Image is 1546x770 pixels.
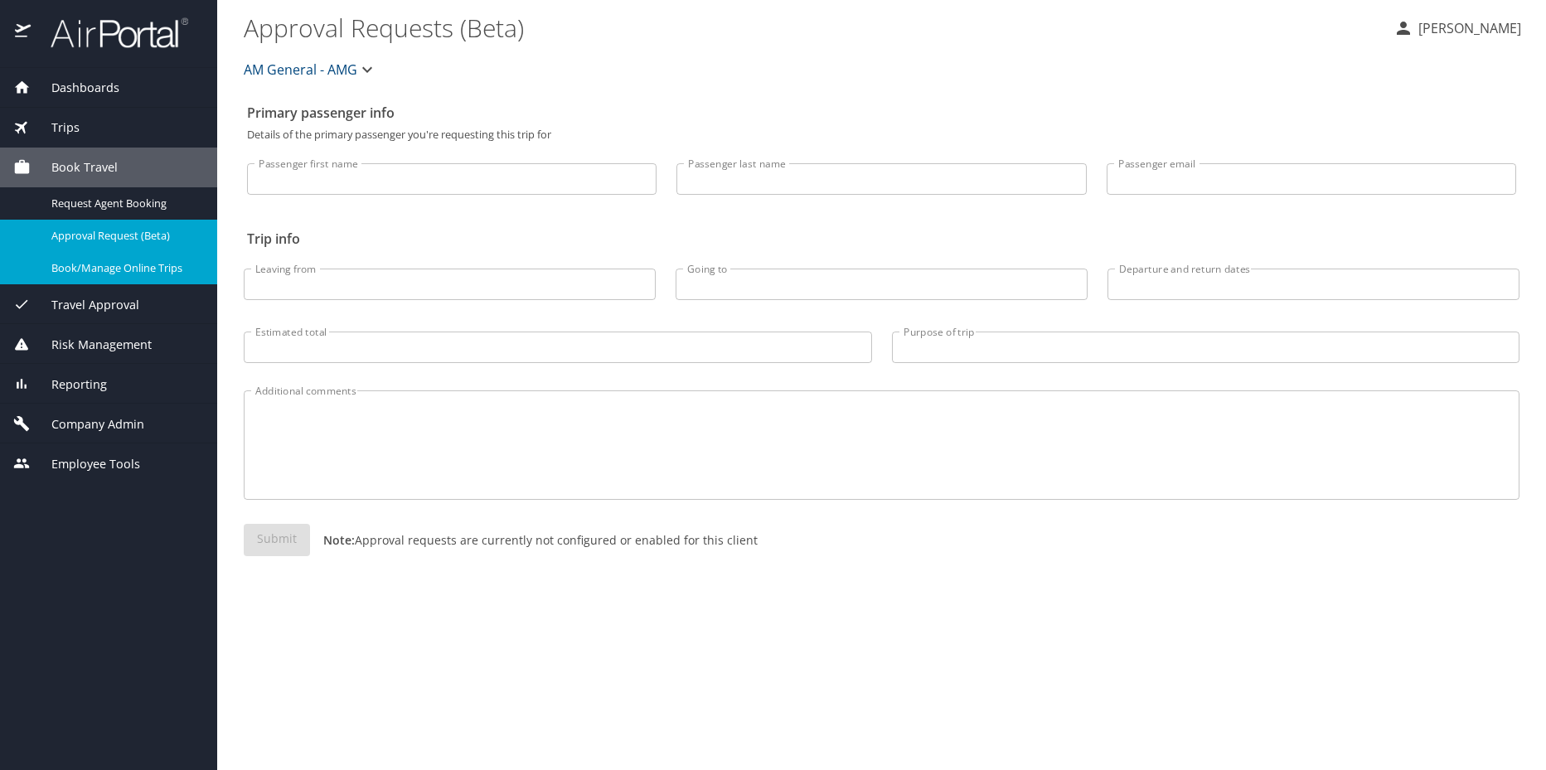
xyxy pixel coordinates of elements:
[51,260,197,276] span: Book/Manage Online Trips
[51,228,197,244] span: Approval Request (Beta)
[310,531,758,549] p: Approval requests are currently not configured or enabled for this client
[244,58,357,81] span: AM General - AMG
[31,119,80,137] span: Trips
[51,196,197,211] span: Request Agent Booking
[15,17,32,49] img: icon-airportal.png
[247,129,1516,140] p: Details of the primary passenger you're requesting this trip for
[1413,18,1521,38] p: [PERSON_NAME]
[247,225,1516,252] h2: Trip info
[244,2,1380,53] h1: Approval Requests (Beta)
[32,17,188,49] img: airportal-logo.png
[31,79,119,97] span: Dashboards
[31,415,144,433] span: Company Admin
[247,99,1516,126] h2: Primary passenger info
[31,375,107,394] span: Reporting
[31,296,139,314] span: Travel Approval
[31,336,152,354] span: Risk Management
[323,532,355,548] strong: Note:
[31,158,118,177] span: Book Travel
[31,455,140,473] span: Employee Tools
[237,53,384,86] button: AM General - AMG
[1387,13,1528,43] button: [PERSON_NAME]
